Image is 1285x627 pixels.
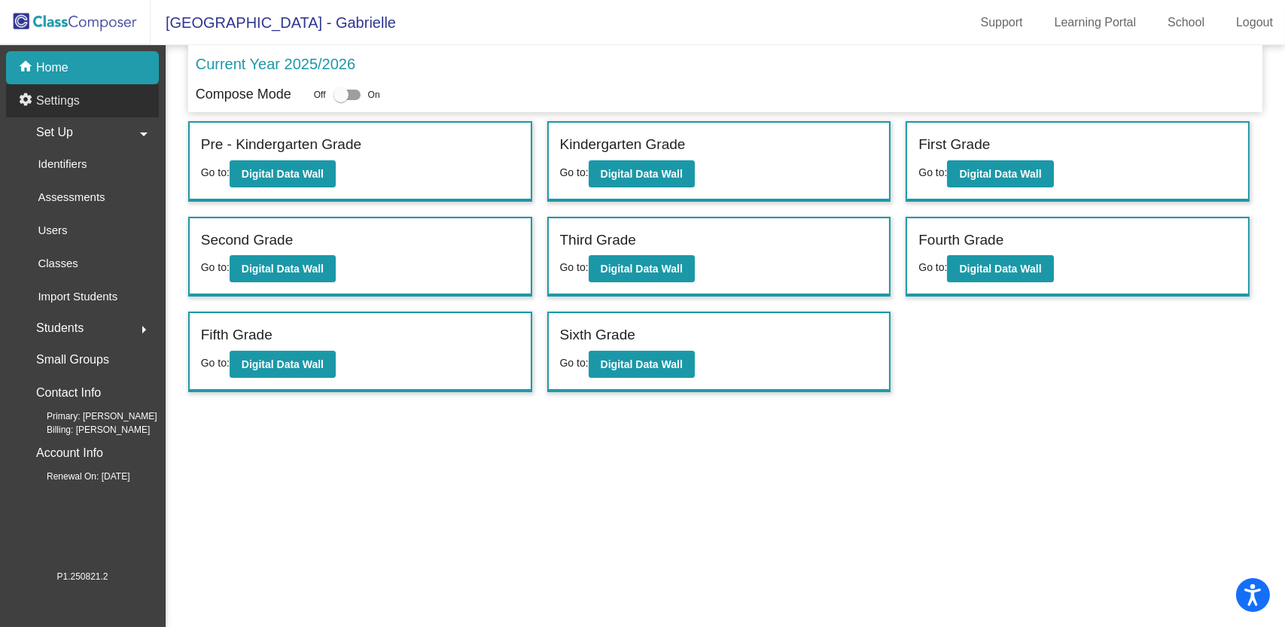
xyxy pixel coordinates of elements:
label: First Grade [918,134,990,156]
b: Digital Data Wall [601,358,683,370]
span: Go to: [918,261,947,273]
span: Students [36,318,84,339]
b: Digital Data Wall [242,168,324,180]
b: Digital Data Wall [242,358,324,370]
button: Digital Data Wall [589,351,695,378]
button: Digital Data Wall [947,160,1053,187]
b: Digital Data Wall [959,168,1041,180]
span: Go to: [201,357,230,369]
p: Current Year 2025/2026 [196,53,355,75]
button: Digital Data Wall [230,160,336,187]
label: Fourth Grade [918,230,1003,251]
button: Digital Data Wall [589,160,695,187]
span: Billing: [PERSON_NAME] [23,423,150,437]
label: Second Grade [201,230,294,251]
span: Go to: [560,261,589,273]
label: Kindergarten Grade [560,134,686,156]
mat-icon: home [18,59,36,77]
span: Renewal On: [DATE] [23,470,129,483]
a: School [1156,11,1216,35]
p: Home [36,59,69,77]
button: Digital Data Wall [589,255,695,282]
mat-icon: arrow_drop_down [135,125,153,143]
p: Small Groups [36,349,109,370]
a: Logout [1224,11,1285,35]
label: Fifth Grade [201,324,273,346]
span: Off [314,88,326,102]
p: Classes [38,254,78,272]
b: Digital Data Wall [601,168,683,180]
label: Pre - Kindergarten Grade [201,134,361,156]
mat-icon: arrow_right [135,321,153,339]
p: Contact Info [36,382,101,403]
p: Users [38,221,67,239]
b: Digital Data Wall [601,263,683,275]
span: Go to: [560,357,589,369]
button: Digital Data Wall [947,255,1053,282]
button: Digital Data Wall [230,351,336,378]
p: Import Students [38,288,117,306]
label: Sixth Grade [560,324,635,346]
button: Digital Data Wall [230,255,336,282]
b: Digital Data Wall [959,263,1041,275]
p: Settings [36,92,80,110]
label: Third Grade [560,230,636,251]
p: Assessments [38,188,105,206]
span: [GEOGRAPHIC_DATA] - Gabrielle [151,11,396,35]
span: On [368,88,380,102]
a: Support [969,11,1035,35]
mat-icon: settings [18,92,36,110]
span: Go to: [918,166,947,178]
span: Set Up [36,122,73,143]
b: Digital Data Wall [242,263,324,275]
span: Go to: [201,166,230,178]
span: Go to: [201,261,230,273]
a: Learning Portal [1043,11,1149,35]
p: Identifiers [38,155,87,173]
p: Account Info [36,443,103,464]
p: Compose Mode [196,84,291,105]
span: Primary: [PERSON_NAME] [23,409,157,423]
span: Go to: [560,166,589,178]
